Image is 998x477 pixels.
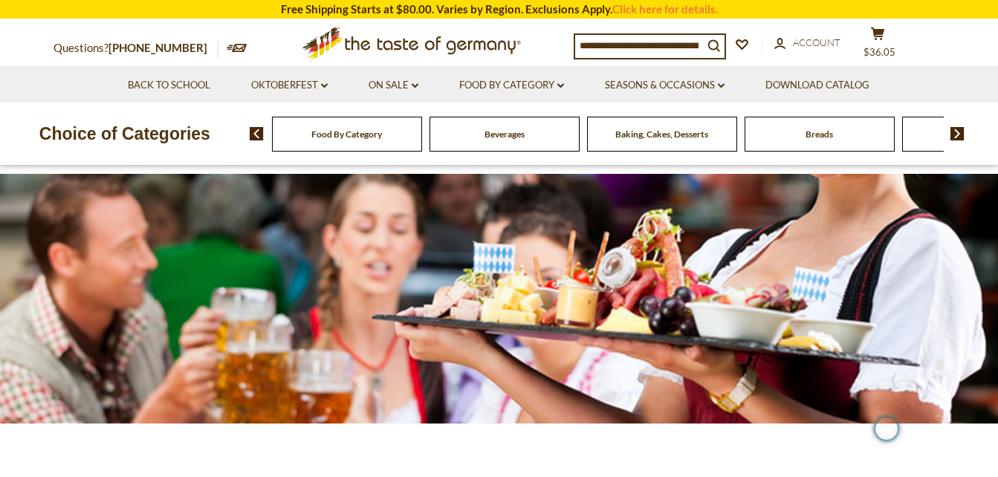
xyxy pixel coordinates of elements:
a: Click here for details. [612,2,718,16]
img: previous arrow [250,127,264,140]
button: $36.05 [856,27,901,64]
a: Breads [806,129,833,140]
span: Account [793,36,840,48]
p: Questions? [54,39,218,58]
a: Seasons & Occasions [605,77,725,94]
a: Download Catalog [765,77,869,94]
a: Food By Category [459,77,564,94]
a: Beverages [485,129,525,140]
a: [PHONE_NUMBER] [108,41,207,54]
a: Baking, Cakes, Desserts [615,129,708,140]
a: On Sale [369,77,418,94]
a: Back to School [128,77,210,94]
span: $36.05 [863,46,895,58]
a: Oktoberfest [251,77,328,94]
a: Food By Category [311,129,382,140]
img: next arrow [950,127,965,140]
a: Account [774,35,840,51]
